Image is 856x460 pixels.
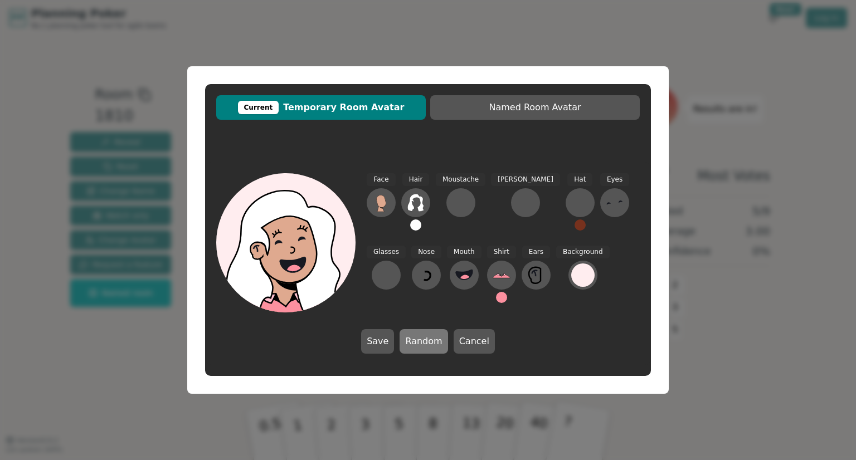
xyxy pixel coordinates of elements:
span: Face [367,173,395,186]
button: Save [361,329,394,354]
span: Hat [567,173,592,186]
button: CurrentTemporary Room Avatar [216,95,426,120]
button: Random [400,329,448,354]
span: Background [556,246,610,258]
button: Named Room Avatar [430,95,640,120]
span: Glasses [367,246,406,258]
span: Hair [402,173,430,186]
span: Mouth [447,246,481,258]
span: Temporary Room Avatar [222,101,420,114]
div: Current [238,101,279,114]
span: Nose [411,246,441,258]
span: Shirt [487,246,516,258]
span: Named Room Avatar [436,101,634,114]
span: [PERSON_NAME] [491,173,560,186]
span: Eyes [600,173,629,186]
button: Cancel [454,329,495,354]
span: Moustache [436,173,485,186]
span: Ears [522,246,550,258]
